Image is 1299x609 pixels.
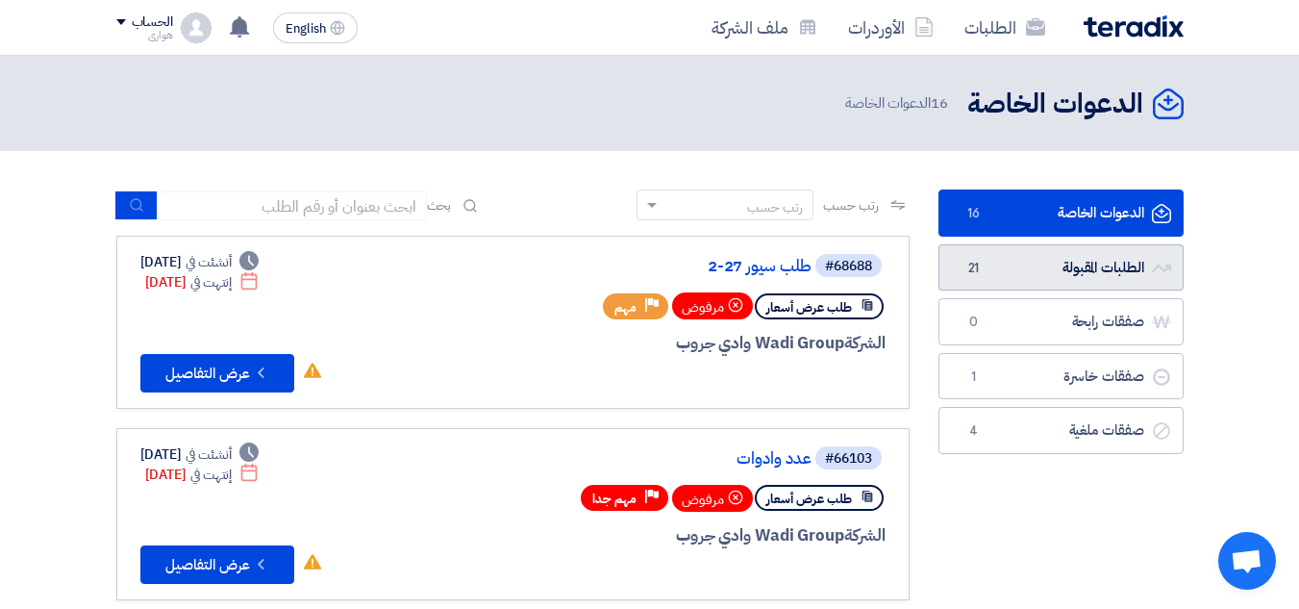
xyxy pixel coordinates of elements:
a: الطلبات [949,5,1061,50]
a: الدعوات الخاصة16 [938,190,1184,237]
div: [DATE] [145,272,260,292]
a: صفقات رابحة0 [938,298,1184,345]
span: رتب حسب [823,195,878,216]
div: دردشة مفتوحة [1218,532,1276,590]
span: أنشئت في [186,252,232,272]
span: بحث [427,195,452,216]
a: الطلبات المقبولة21 [938,244,1184,292]
div: #66103 [825,452,872,466]
a: عدد وادوات [427,450,812,468]
div: الحساب [132,14,173,31]
button: English [273,13,358,43]
div: مرفوض [672,485,753,512]
span: 21 [962,259,986,278]
span: 1 [962,368,986,387]
div: هوارى [116,30,173,40]
div: [DATE] [140,444,260,465]
span: English [286,22,326,36]
button: عرض التفاصيل [140,354,294,393]
div: Wadi Group وادي جروب [423,331,886,356]
a: طلب سيور 27-2 [427,258,812,275]
span: إنتهت في [190,272,232,292]
span: الشركة [844,523,886,547]
img: Teradix logo [1084,15,1184,38]
div: [DATE] [145,465,260,485]
a: صفقات خاسرة1 [938,353,1184,400]
div: مرفوض [672,292,753,319]
a: الأوردرات [833,5,949,50]
a: صفقات ملغية4 [938,407,1184,454]
input: ابحث بعنوان أو رقم الطلب [158,191,427,220]
span: طلب عرض أسعار [766,298,852,317]
a: ملف الشركة [696,5,833,50]
span: 16 [962,204,986,223]
span: 4 [962,421,986,441]
h2: الدعوات الخاصة [967,86,1143,123]
span: الشركة [844,331,886,355]
span: إنتهت في [190,465,232,485]
button: عرض التفاصيل [140,546,294,584]
span: 0 [962,313,986,332]
span: أنشئت في [186,444,232,465]
span: طلب عرض أسعار [766,490,852,508]
span: مهم [614,298,637,317]
span: مهم جدا [592,490,637,508]
div: رتب حسب [747,197,803,217]
div: [DATE] [140,252,260,272]
span: الدعوات الخاصة [845,92,951,114]
div: Wadi Group وادي جروب [423,523,886,548]
span: 16 [931,92,948,114]
div: #68688 [825,260,872,273]
img: profile_test.png [181,13,212,43]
